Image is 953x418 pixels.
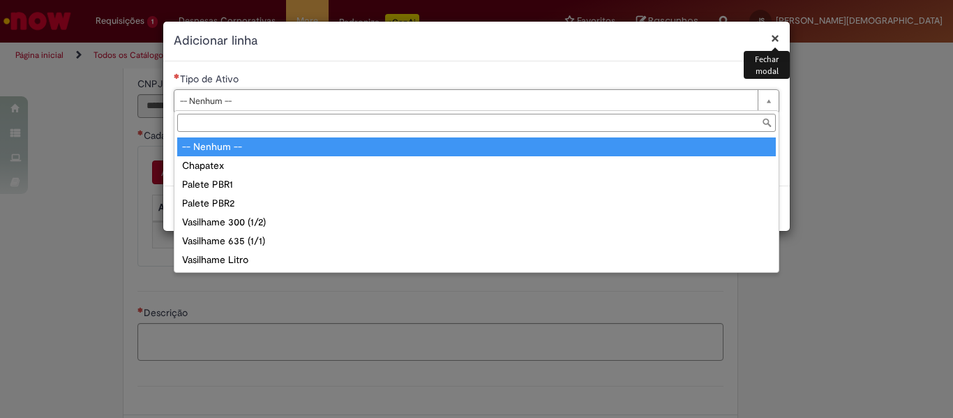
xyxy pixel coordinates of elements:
[177,194,776,213] div: Palete PBR2
[177,137,776,156] div: -- Nenhum --
[177,156,776,175] div: Chapatex
[177,175,776,194] div: Palete PBR1
[177,213,776,232] div: Vasilhame 300 (1/2)
[177,251,776,269] div: Vasilhame Litro
[174,135,779,272] ul: Tipo de Ativo
[177,232,776,251] div: Vasilhame 635 (1/1)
